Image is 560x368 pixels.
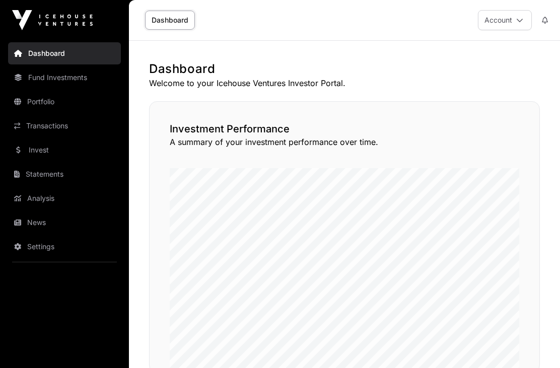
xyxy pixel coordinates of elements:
a: Settings [8,236,121,258]
img: Icehouse Ventures Logo [12,10,93,30]
iframe: Chat Widget [510,320,560,368]
h1: Dashboard [149,61,540,77]
p: Welcome to your Icehouse Ventures Investor Portal. [149,77,540,89]
a: Dashboard [8,42,121,64]
button: Account [478,10,532,30]
p: A summary of your investment performance over time. [170,136,519,148]
a: Statements [8,163,121,185]
a: Analysis [8,187,121,209]
a: Dashboard [145,11,195,30]
a: Invest [8,139,121,161]
h2: Investment Performance [170,122,519,136]
a: Fund Investments [8,66,121,89]
a: Portfolio [8,91,121,113]
a: News [8,211,121,234]
a: Transactions [8,115,121,137]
